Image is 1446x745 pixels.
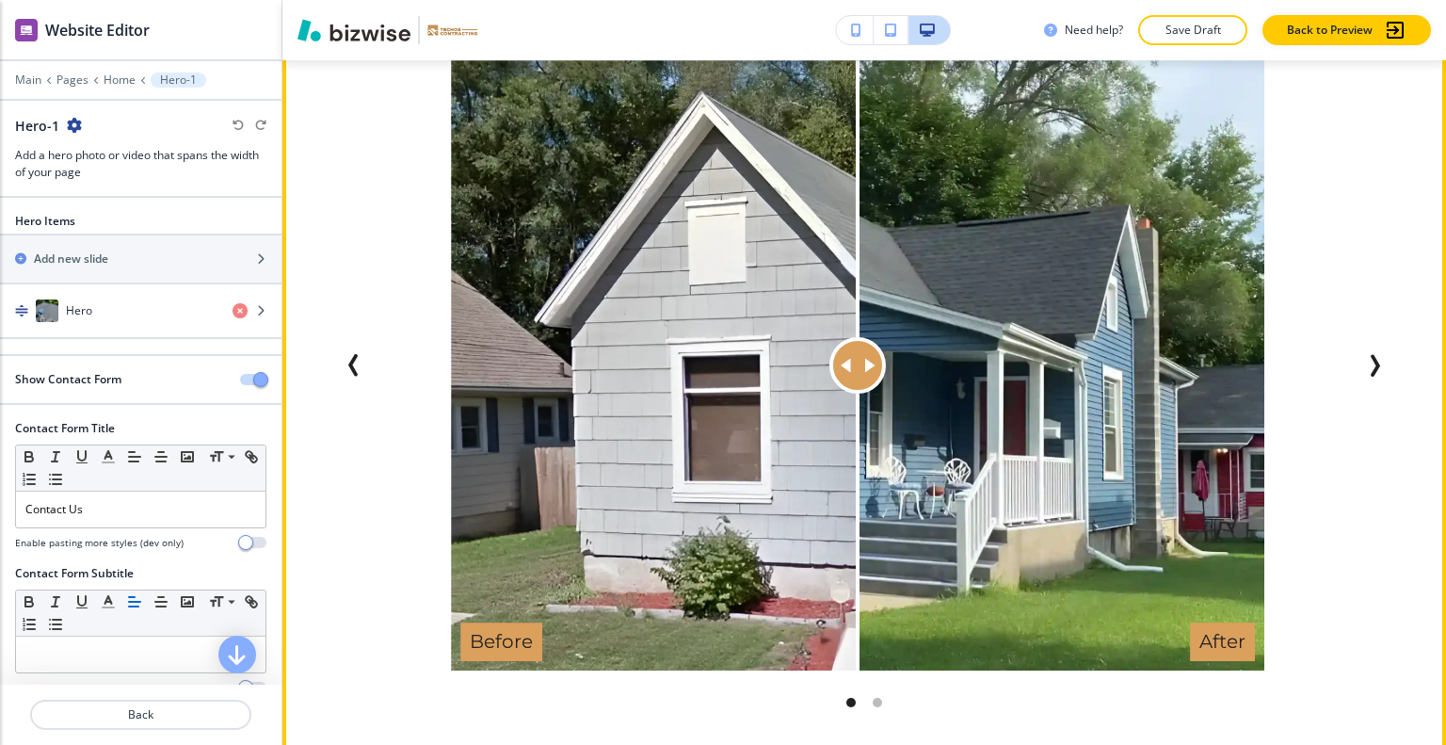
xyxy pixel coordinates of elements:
[25,501,256,518] p: Contact Us
[1163,22,1223,39] p: Save Draft
[30,700,251,730] button: Back
[460,623,542,661] h6: Before
[34,251,108,267] h2: Add new slide
[451,60,1264,671] img: 61be514b045b918aa133b33f8005aef7.webp
[864,689,891,716] div: Go to slide 2
[1190,623,1255,661] h6: After
[15,681,184,695] h4: Enable pasting more styles (dev only)
[1138,15,1247,45] button: Save Draft
[15,147,266,181] h3: Add a hero photo or video that spans the width of your page
[15,19,38,41] img: editor icon
[45,19,150,41] h2: Website Editor
[56,73,88,87] button: Pages
[15,565,134,582] h2: Contact Form Subtitle
[15,304,28,317] img: Drag
[15,73,41,87] button: Main
[1356,347,1393,384] button: Next Slide
[32,706,249,723] p: Back
[160,73,197,87] p: Hero-1
[15,213,75,230] h2: Hero Items
[427,24,478,36] img: Your Logo
[297,19,410,41] img: Bizwise Logo
[1287,22,1373,39] p: Back to Preview
[1262,15,1431,45] button: Back to Preview
[15,536,184,550] h4: Enable pasting more styles (dev only)
[66,302,92,319] h4: Hero
[838,689,864,716] div: Go to slide 1
[15,420,115,437] h2: Contact Form Title
[151,73,206,88] button: Hero-1
[104,73,136,87] button: Home
[335,347,373,384] button: Previous Slide
[15,371,121,388] h2: Show Contact Form
[15,116,59,136] h2: Hero-1
[1065,22,1123,39] h3: Need help?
